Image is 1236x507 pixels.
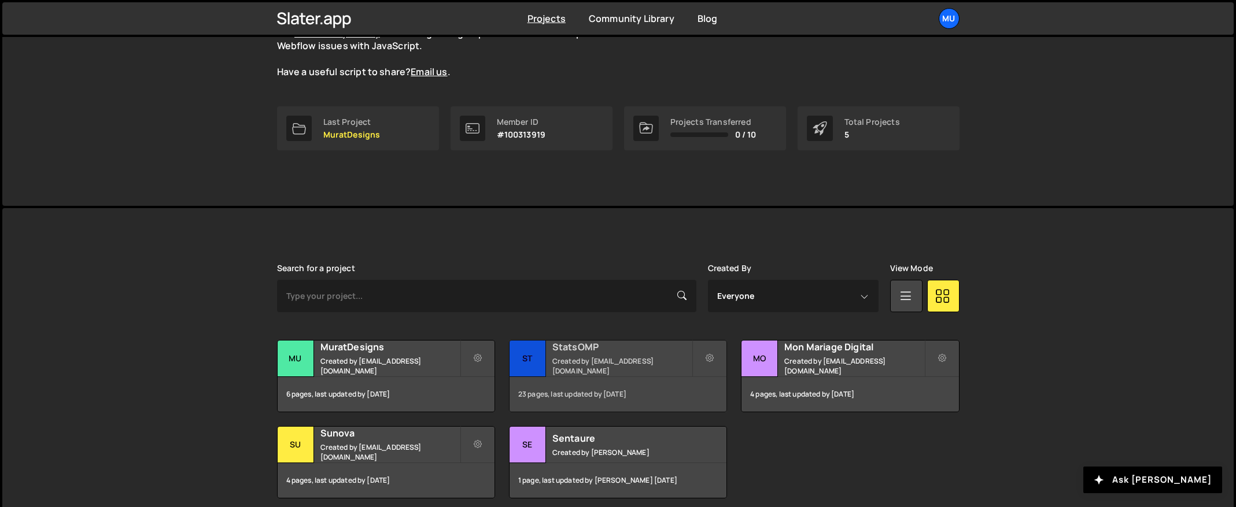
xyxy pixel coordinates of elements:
a: Community Library [589,12,674,25]
h2: Mon Mariage Digital [784,341,924,353]
p: The is live and growing. Explore the curated scripts to solve common Webflow issues with JavaScri... [277,27,693,79]
h2: Sentaure [552,432,692,445]
h2: Sunova [320,427,460,439]
label: Created By [708,264,752,273]
div: Total Projects [844,117,900,127]
label: Search for a project [277,264,355,273]
div: 23 pages, last updated by [DATE] [510,377,726,412]
a: Blog [698,12,718,25]
div: 1 page, last updated by [PERSON_NAME] [DATE] [510,463,726,498]
div: St [510,341,546,377]
a: Last Project MuratDesigns [277,106,439,150]
p: #100313919 [497,130,546,139]
small: Created by [EMAIL_ADDRESS][DOMAIN_NAME] [320,356,460,376]
p: MuratDesigns [323,130,381,139]
input: Type your project... [277,280,696,312]
div: 4 pages, last updated by [DATE] [741,377,958,412]
small: Created by [EMAIL_ADDRESS][DOMAIN_NAME] [320,442,460,462]
div: 4 pages, last updated by [DATE] [278,463,495,498]
div: 6 pages, last updated by [DATE] [278,377,495,412]
span: 0 / 10 [735,130,757,139]
div: Last Project [323,117,381,127]
div: Mo [741,341,778,377]
a: Mu MuratDesigns Created by [EMAIL_ADDRESS][DOMAIN_NAME] 6 pages, last updated by [DATE] [277,340,495,412]
a: Projects [527,12,566,25]
h2: MuratDesigns [320,341,460,353]
a: Su Sunova Created by [EMAIL_ADDRESS][DOMAIN_NAME] 4 pages, last updated by [DATE] [277,426,495,498]
a: Mo Mon Mariage Digital Created by [EMAIL_ADDRESS][DOMAIN_NAME] 4 pages, last updated by [DATE] [741,340,959,412]
h2: StatsOMP [552,341,692,353]
small: Created by [PERSON_NAME] [552,447,692,457]
div: Projects Transferred [670,117,757,127]
div: Mu [278,341,314,377]
button: Ask [PERSON_NAME] [1083,467,1222,493]
div: Su [278,427,314,463]
div: Se [510,427,546,463]
div: Member ID [497,117,546,127]
a: Email us [411,65,447,78]
a: Mu [939,8,960,29]
small: Created by [EMAIL_ADDRESS][DOMAIN_NAME] [784,356,924,376]
a: St StatsOMP Created by [EMAIL_ADDRESS][DOMAIN_NAME] 23 pages, last updated by [DATE] [509,340,727,412]
small: Created by [EMAIL_ADDRESS][DOMAIN_NAME] [552,356,692,376]
label: View Mode [890,264,933,273]
p: 5 [844,130,900,139]
a: Se Sentaure Created by [PERSON_NAME] 1 page, last updated by [PERSON_NAME] [DATE] [509,426,727,498]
